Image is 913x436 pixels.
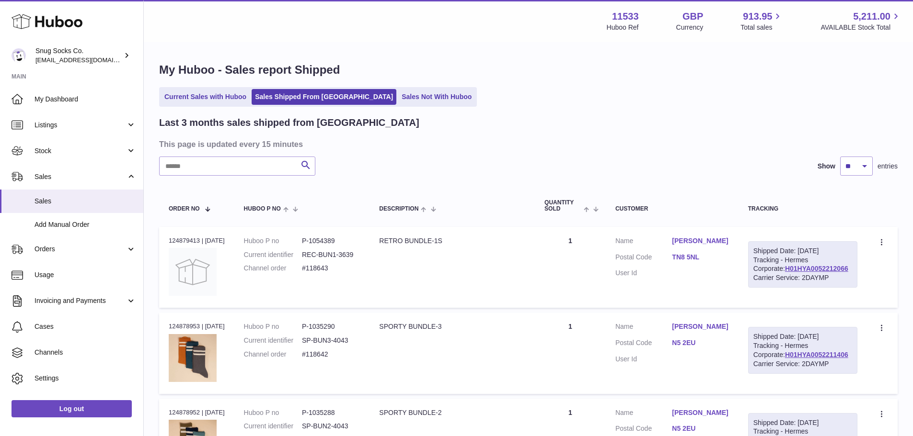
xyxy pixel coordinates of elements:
h3: This page is updated every 15 minutes [159,139,895,149]
a: [PERSON_NAME] [672,236,728,246]
label: Show [818,162,835,171]
img: no-photo.jpg [169,248,217,296]
div: Tracking - Hermes Corporate: [748,241,857,288]
td: 1 [535,313,606,393]
dt: User Id [615,268,672,278]
div: Shipped Date: [DATE] [753,246,852,256]
span: Channels [35,348,136,357]
img: 115331743863768.jpg [169,334,217,382]
span: Add Manual Order [35,220,136,229]
span: entries [878,162,898,171]
dd: SP-BUN2-4043 [302,422,360,431]
span: Orders [35,245,126,254]
dt: Current identifier [244,250,302,259]
div: SPORTY BUNDLE-3 [379,322,525,331]
dt: Name [615,236,672,248]
a: Sales Shipped From [GEOGRAPHIC_DATA] [252,89,396,105]
dd: SP-BUN3-4043 [302,336,360,345]
h2: Last 3 months sales shipped from [GEOGRAPHIC_DATA] [159,116,419,129]
div: Customer [615,206,729,212]
div: Tracking - Hermes Corporate: [748,327,857,374]
img: internalAdmin-11533@internal.huboo.com [12,48,26,63]
dt: Postal Code [615,338,672,350]
div: Huboo Ref [607,23,639,32]
span: Usage [35,270,136,279]
a: [PERSON_NAME] [672,322,728,331]
span: Sales [35,172,126,181]
div: Carrier Service: 2DAYMP [753,273,852,282]
span: 913.95 [743,10,772,23]
div: SPORTY BUNDLE-2 [379,408,525,417]
dt: Channel order [244,350,302,359]
span: [EMAIL_ADDRESS][DOMAIN_NAME] [35,56,141,64]
span: Settings [35,374,136,383]
dt: Channel order [244,264,302,273]
dt: Current identifier [244,336,302,345]
div: 124878952 | [DATE] [169,408,225,417]
dt: Postal Code [615,253,672,264]
dt: Huboo P no [244,322,302,331]
a: [PERSON_NAME] [672,408,728,417]
dd: REC-BUN1-3639 [302,250,360,259]
strong: GBP [682,10,703,23]
strong: 11533 [612,10,639,23]
a: 913.95 Total sales [740,10,783,32]
span: Cases [35,322,136,331]
a: N5 2EU [672,338,728,347]
dd: #118642 [302,350,360,359]
dt: Huboo P no [244,408,302,417]
dt: Huboo P no [244,236,302,246]
span: AVAILABLE Stock Total [821,23,901,32]
a: H01HYA0052211406 [785,351,848,358]
span: Listings [35,121,126,130]
div: RETRO BUNDLE-1S [379,236,525,246]
div: Shipped Date: [DATE] [753,418,852,427]
a: H01HYA0052212066 [785,265,848,272]
div: 124879413 | [DATE] [169,236,225,245]
a: Current Sales with Huboo [161,89,250,105]
dt: Postal Code [615,424,672,436]
h1: My Huboo - Sales report Shipped [159,62,898,78]
dd: P-1035290 [302,322,360,331]
dt: Name [615,408,672,420]
div: 124878953 | [DATE] [169,322,225,331]
a: N5 2EU [672,424,728,433]
span: Sales [35,197,136,206]
a: 5,211.00 AVAILABLE Stock Total [821,10,901,32]
div: Currency [676,23,704,32]
div: Snug Socks Co. [35,46,122,65]
a: TN8 5NL [672,253,728,262]
td: 1 [535,227,606,308]
span: Stock [35,146,126,156]
span: 5,211.00 [853,10,890,23]
span: Invoicing and Payments [35,296,126,305]
dt: Current identifier [244,422,302,431]
span: Description [379,206,418,212]
dd: #118643 [302,264,360,273]
div: Tracking [748,206,857,212]
span: My Dashboard [35,95,136,104]
dt: Name [615,322,672,334]
a: Log out [12,400,132,417]
div: Shipped Date: [DATE] [753,332,852,341]
dd: P-1035288 [302,408,360,417]
span: Huboo P no [244,206,281,212]
span: Quantity Sold [544,200,581,212]
span: Order No [169,206,200,212]
dt: User Id [615,355,672,364]
span: Total sales [740,23,783,32]
dd: P-1054389 [302,236,360,246]
a: Sales Not With Huboo [398,89,475,105]
div: Carrier Service: 2DAYMP [753,359,852,369]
